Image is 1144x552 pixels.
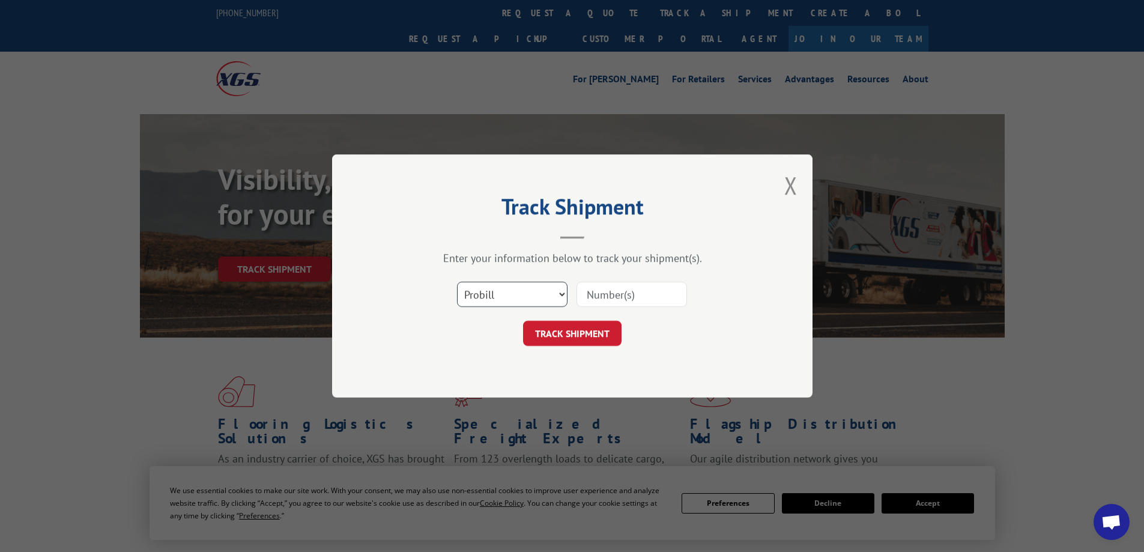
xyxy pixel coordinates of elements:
[1094,504,1130,540] a: Open chat
[392,198,752,221] h2: Track Shipment
[392,251,752,265] div: Enter your information below to track your shipment(s).
[577,282,687,307] input: Number(s)
[784,169,797,201] button: Close modal
[523,321,622,346] button: TRACK SHIPMENT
